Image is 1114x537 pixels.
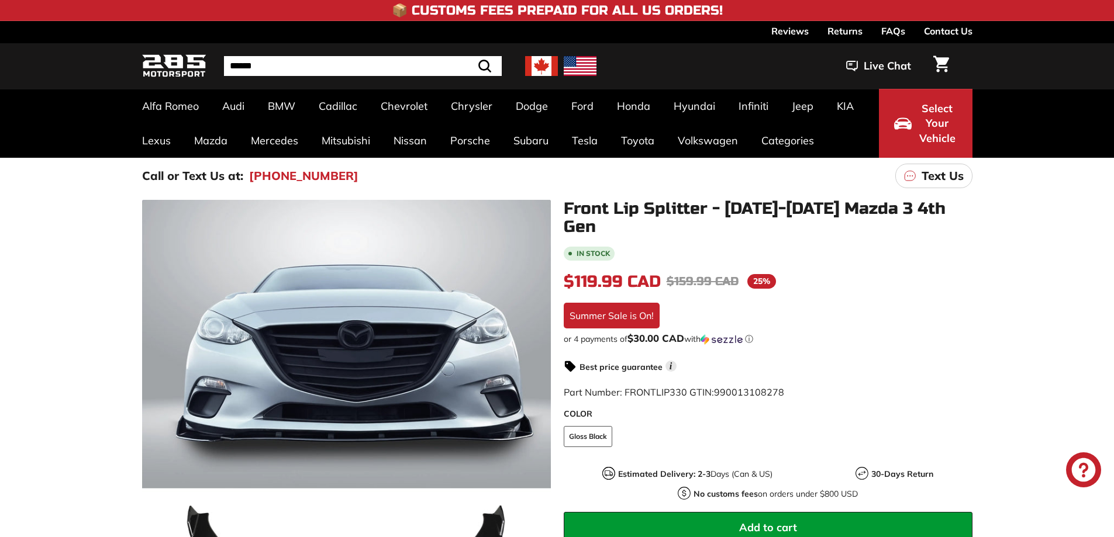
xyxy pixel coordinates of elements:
span: 25% [747,274,776,289]
strong: Best price guarantee [580,362,663,372]
span: $159.99 CAD [667,274,739,289]
h4: 📦 Customs Fees Prepaid for All US Orders! [392,4,723,18]
span: Live Chat [864,58,911,74]
p: on orders under $800 USD [694,488,858,500]
a: Ford [560,89,605,123]
img: Logo_285_Motorsport_areodynamics_components [142,53,206,80]
a: Lexus [130,123,182,158]
a: Mitsubishi [310,123,382,158]
a: Cart [926,46,956,86]
a: Text Us [895,164,972,188]
a: Alfa Romeo [130,89,211,123]
a: Categories [750,123,826,158]
label: COLOR [564,408,972,420]
a: Returns [827,21,863,41]
p: Call or Text Us at: [142,167,243,185]
a: FAQs [881,21,905,41]
div: or 4 payments of$30.00 CADwithSezzle Click to learn more about Sezzle [564,333,972,345]
span: Part Number: FRONTLIP330 GTIN: [564,386,784,398]
a: KIA [825,89,865,123]
h1: Front Lip Splitter - [DATE]-[DATE] Mazda 3 4th Gen [564,200,972,236]
a: Contact Us [924,21,972,41]
p: Text Us [922,167,964,185]
a: Reviews [771,21,809,41]
a: Nissan [382,123,439,158]
b: In stock [577,250,610,257]
a: Audi [211,89,256,123]
a: Toyota [609,123,666,158]
a: Porsche [439,123,502,158]
a: Honda [605,89,662,123]
button: Live Chat [831,51,926,81]
a: [PHONE_NUMBER] [249,167,358,185]
strong: Estimated Delivery: 2-3 [618,469,711,479]
input: Search [224,56,502,76]
a: Hyundai [662,89,727,123]
a: Jeep [780,89,825,123]
span: $30.00 CAD [627,332,684,344]
span: Select Your Vehicle [918,101,957,146]
a: Mercedes [239,123,310,158]
a: Mazda [182,123,239,158]
a: BMW [256,89,307,123]
span: 990013108278 [714,386,784,398]
a: Infiniti [727,89,780,123]
span: Add to cart [739,521,797,534]
button: Select Your Vehicle [879,89,972,158]
p: Days (Can & US) [618,468,772,480]
strong: No customs fees [694,489,758,499]
a: Chevrolet [369,89,439,123]
a: Tesla [560,123,609,158]
a: Cadillac [307,89,369,123]
a: Dodge [504,89,560,123]
img: Sezzle [701,334,743,345]
div: or 4 payments of with [564,333,972,345]
a: Subaru [502,123,560,158]
div: Summer Sale is On! [564,303,660,328]
inbox-online-store-chat: Shopify online store chat [1063,452,1105,490]
span: i [665,361,677,372]
strong: 30-Days Return [871,469,933,479]
span: $119.99 CAD [564,272,661,292]
a: Volkswagen [666,123,750,158]
a: Chrysler [439,89,504,123]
